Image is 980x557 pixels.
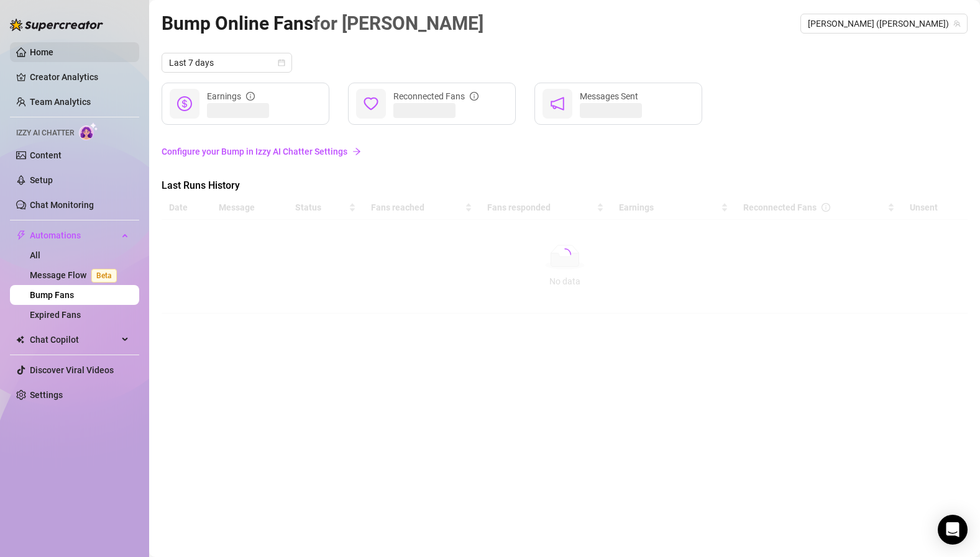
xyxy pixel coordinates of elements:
[30,250,40,260] a: All
[580,91,638,101] span: Messages Sent
[10,19,103,31] img: logo-BBDzfeDw.svg
[162,178,370,193] span: Last Runs History
[30,150,62,160] a: Content
[30,330,118,350] span: Chat Copilot
[30,200,94,210] a: Chat Monitoring
[808,14,960,33] span: Emily (emilysears)
[169,53,285,72] span: Last 7 days
[278,59,285,66] span: calendar
[393,89,479,103] div: Reconnected Fans
[177,96,192,111] span: dollar
[30,390,63,400] a: Settings
[352,147,361,156] span: arrow-right
[162,145,968,158] a: Configure your Bump in Izzy AI Chatter Settings
[207,89,255,103] div: Earnings
[559,248,571,261] span: loading
[30,270,122,280] a: Message FlowBeta
[30,97,91,107] a: Team Analytics
[30,175,53,185] a: Setup
[79,122,98,140] img: AI Chatter
[91,269,117,283] span: Beta
[953,20,961,27] span: team
[16,335,24,344] img: Chat Copilot
[938,515,968,545] div: Open Intercom Messenger
[16,230,26,240] span: thunderbolt
[162,9,483,38] article: Bump Online Fans
[30,365,114,375] a: Discover Viral Videos
[550,96,565,111] span: notification
[162,140,968,163] a: Configure your Bump in Izzy AI Chatter Settingsarrow-right
[30,290,74,300] a: Bump Fans
[30,310,81,320] a: Expired Fans
[470,92,479,101] span: info-circle
[246,92,255,101] span: info-circle
[30,67,129,87] a: Creator Analytics
[30,225,118,245] span: Automations
[30,47,53,57] a: Home
[364,96,378,111] span: heart
[16,127,74,139] span: Izzy AI Chatter
[313,12,483,34] span: for [PERSON_NAME]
